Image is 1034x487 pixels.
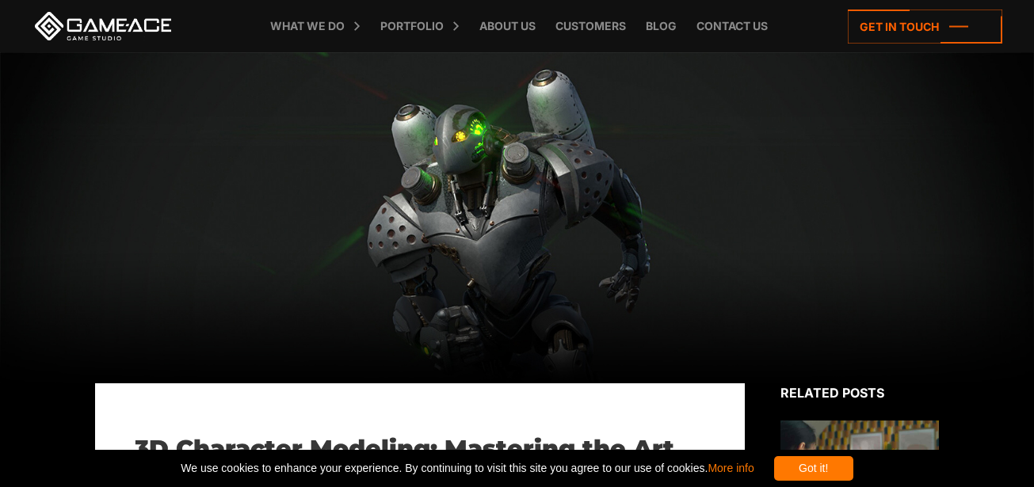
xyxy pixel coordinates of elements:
a: More info [708,462,754,474]
span: We use cookies to enhance your experience. By continuing to visit this site you agree to our use ... [181,456,754,481]
a: Get in touch [848,10,1002,44]
div: Got it! [774,456,853,481]
div: Related posts [780,383,939,402]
